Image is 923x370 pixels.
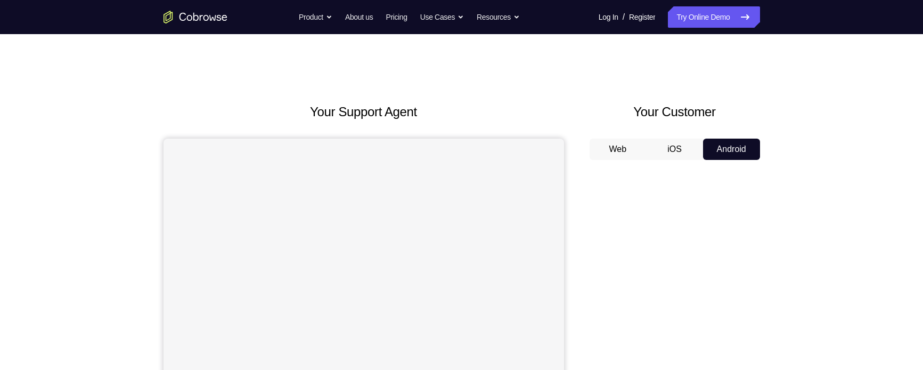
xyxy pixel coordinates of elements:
[629,6,655,28] a: Register
[623,11,625,23] span: /
[646,139,703,160] button: iOS
[164,102,564,122] h2: Your Support Agent
[299,6,332,28] button: Product
[590,139,647,160] button: Web
[477,6,520,28] button: Resources
[668,6,759,28] a: Try Online Demo
[590,102,760,122] h2: Your Customer
[420,6,464,28] button: Use Cases
[386,6,407,28] a: Pricing
[599,6,618,28] a: Log In
[703,139,760,160] button: Android
[345,6,373,28] a: About us
[164,11,227,23] a: Go to the home page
